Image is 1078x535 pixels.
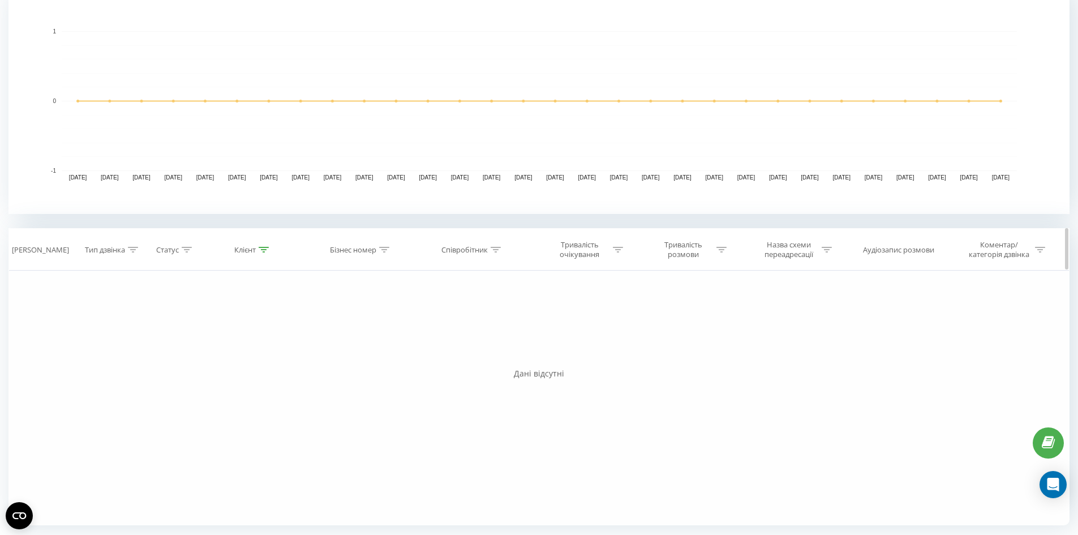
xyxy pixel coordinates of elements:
[653,240,714,259] div: Тривалість розмови
[85,245,125,255] div: Тип дзвінка
[737,174,755,181] text: [DATE]
[863,245,934,255] div: Аудіозапис розмови
[355,174,373,181] text: [DATE]
[642,174,660,181] text: [DATE]
[292,174,310,181] text: [DATE]
[960,174,978,181] text: [DATE]
[51,168,56,174] text: -1
[387,174,405,181] text: [DATE]
[546,174,564,181] text: [DATE]
[234,245,256,255] div: Клієнт
[330,245,376,255] div: Бізнес номер
[53,28,56,35] text: 1
[196,174,214,181] text: [DATE]
[769,174,787,181] text: [DATE]
[69,174,87,181] text: [DATE]
[419,174,437,181] text: [DATE]
[12,245,69,255] div: [PERSON_NAME]
[549,240,610,259] div: Тривалість очікування
[610,174,628,181] text: [DATE]
[132,174,151,181] text: [DATE]
[514,174,532,181] text: [DATE]
[928,174,946,181] text: [DATE]
[165,174,183,181] text: [DATE]
[451,174,469,181] text: [DATE]
[101,174,119,181] text: [DATE]
[896,174,914,181] text: [DATE]
[801,174,819,181] text: [DATE]
[156,245,179,255] div: Статус
[992,174,1010,181] text: [DATE]
[6,502,33,529] button: Open CMP widget
[260,174,278,181] text: [DATE]
[228,174,246,181] text: [DATE]
[1040,471,1067,498] div: Open Intercom Messenger
[832,174,851,181] text: [DATE]
[324,174,342,181] text: [DATE]
[578,174,596,181] text: [DATE]
[441,245,488,255] div: Співробітник
[8,368,1070,379] div: Дані відсутні
[758,240,819,259] div: Назва схеми переадресації
[865,174,883,181] text: [DATE]
[706,174,724,181] text: [DATE]
[53,98,56,104] text: 0
[673,174,692,181] text: [DATE]
[966,240,1032,259] div: Коментар/категорія дзвінка
[483,174,501,181] text: [DATE]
